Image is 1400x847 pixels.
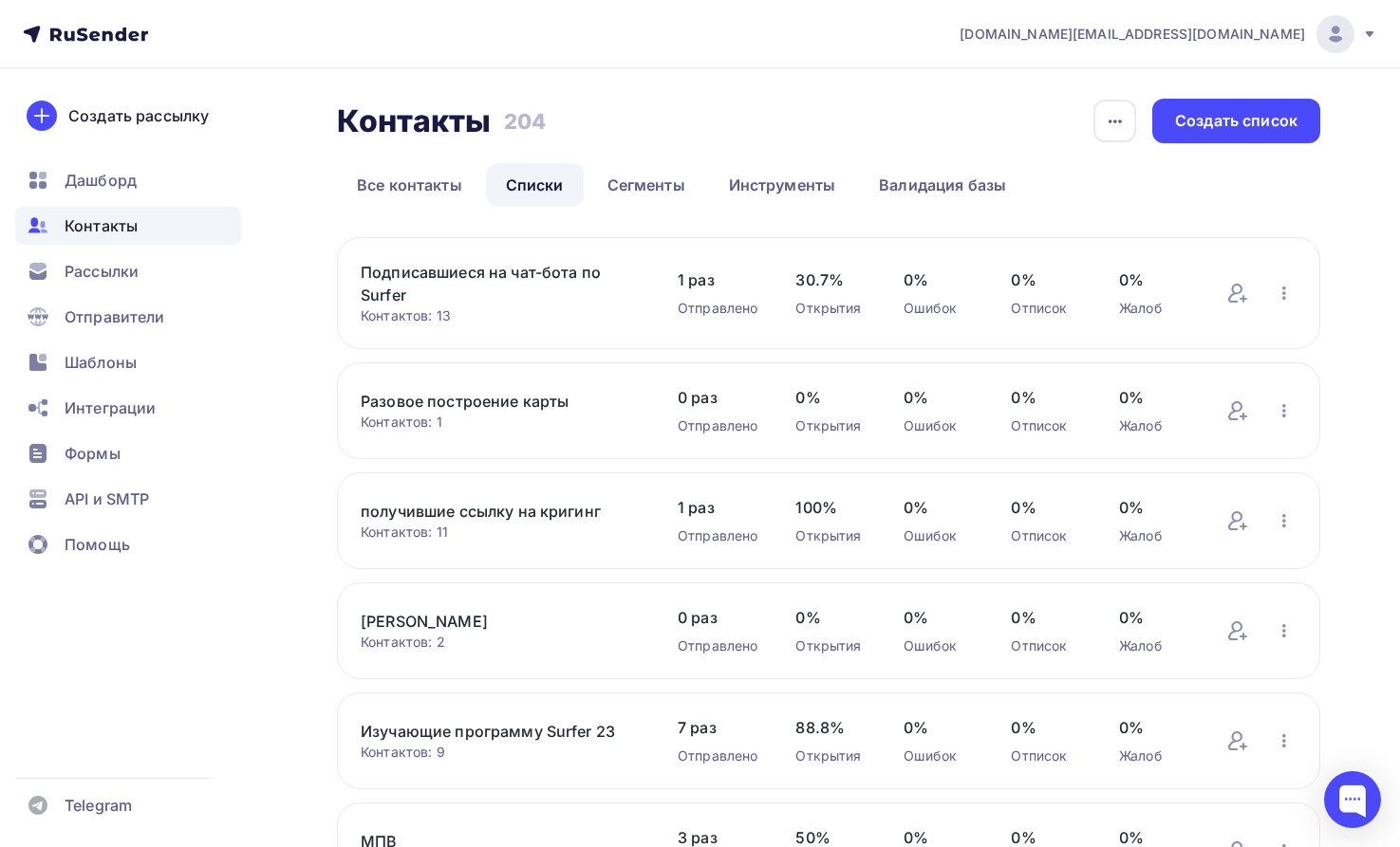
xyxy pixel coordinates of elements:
h3: 204 [504,108,546,135]
div: Жалоб [1119,299,1189,318]
a: Инструменты [709,163,856,207]
div: Контактов: 9 [361,743,640,762]
a: Шаблоны [15,343,241,381]
span: 0% [1011,386,1081,409]
div: Отписок [1011,636,1081,655]
div: Создать рассылку [68,104,209,127]
div: Ошибок [904,299,974,318]
span: 30.7% [795,268,866,291]
div: Отписок [1011,299,1081,318]
span: 0% [904,496,974,519]
div: Ошибок [904,526,974,545]
div: Отправлено [678,299,757,318]
div: Жалоб [1119,746,1189,765]
div: Открытия [795,526,866,545]
div: Открытия [795,636,866,655]
div: Открытия [795,299,866,318]
span: 0% [904,386,974,409]
span: 0% [795,386,866,409]
div: Контактов: 13 [361,306,640,325]
div: Создать список [1175,110,1297,132]
div: Контактов: 1 [361,413,640,432]
span: 0 раз [678,386,757,409]
span: 0% [1011,606,1081,629]
div: Контактов: 11 [361,523,640,542]
div: Открытия [795,416,866,435]
span: 0% [1119,386,1189,409]
span: 0% [904,268,974,291]
span: Помощь [65,533,130,556]
span: Контакты [65,214,138,237]
span: 0 раз [678,606,757,629]
span: 0% [1119,268,1189,291]
span: 0% [1119,606,1189,629]
a: Рассылки [15,252,241,290]
span: 1 раз [678,496,757,519]
span: Интеграции [65,396,156,419]
a: Подписавшиеся на чат-бота по Surfer [361,261,640,306]
span: 100% [795,496,866,519]
a: Все контакты [337,163,482,207]
span: 0% [904,606,974,629]
div: Отправлено [678,636,757,655]
span: 0% [1119,716,1189,739]
div: Отправлено [678,416,757,435]
div: Ошибок [904,746,974,765]
a: получившие ссылку на кригинг [361,500,640,523]
span: 0% [795,606,866,629]
span: 0% [1011,268,1081,291]
div: Отписок [1011,526,1081,545]
a: Контакты [15,207,241,245]
a: Дашборд [15,161,241,199]
span: Отправители [65,305,165,328]
span: Шаблоны [65,351,137,374]
h2: Контакты [337,102,491,140]
span: Формы [65,442,121,465]
span: 0% [1119,496,1189,519]
span: 0% [904,716,974,739]
div: Отправлено [678,746,757,765]
div: Контактов: 2 [361,633,640,652]
span: Рассылки [65,260,139,283]
div: Жалоб [1119,636,1189,655]
div: Жалоб [1119,416,1189,435]
a: Списки [486,163,584,207]
div: Открытия [795,746,866,765]
a: Валидация базы [859,163,1026,207]
a: Разовое построение карты [361,390,640,413]
div: Отписок [1011,746,1081,765]
div: Ошибок [904,416,974,435]
span: Telegram [65,794,132,817]
span: Дашборд [65,169,137,192]
span: API и SMTP [65,488,149,510]
a: Сегменты [588,163,705,207]
a: Отправители [15,298,241,336]
span: [DOMAIN_NAME][EMAIL_ADDRESS][DOMAIN_NAME] [960,25,1305,44]
span: 7 раз [678,716,757,739]
div: Жалоб [1119,526,1189,545]
a: Формы [15,434,241,472]
span: 0% [1011,496,1081,519]
span: 1 раз [678,268,757,291]
a: [DOMAIN_NAME][EMAIL_ADDRESS][DOMAIN_NAME] [960,15,1377,53]
div: Отправлено [678,526,757,545]
div: Ошибок [904,636,974,655]
a: [PERSON_NAME] [361,610,640,633]
span: 88.8% [795,716,866,739]
a: Изучающие программу Surfer 23 [361,720,640,743]
div: Отписок [1011,416,1081,435]
span: 0% [1011,716,1081,739]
